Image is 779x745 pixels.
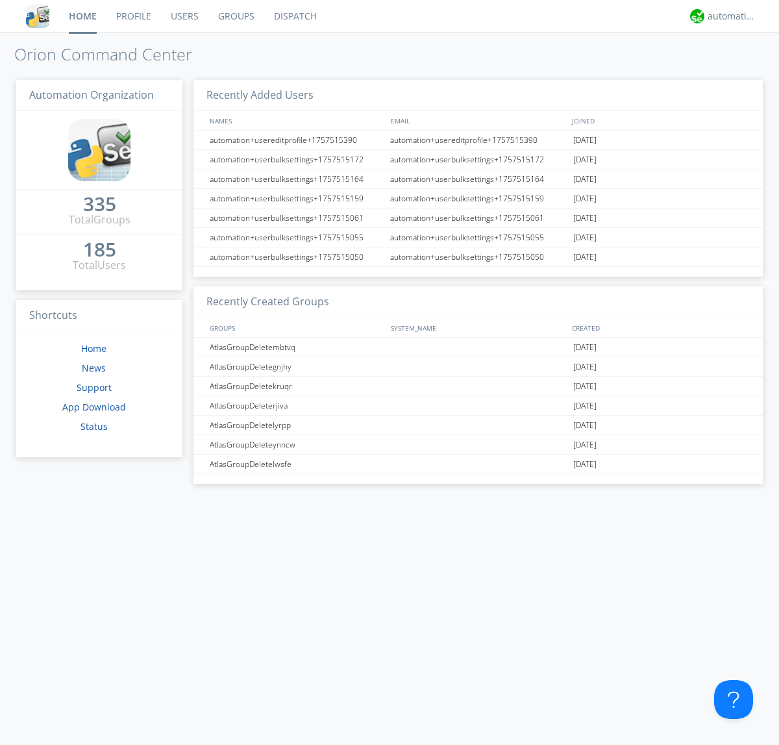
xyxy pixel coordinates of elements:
[206,377,386,396] div: AtlasGroupDeletekruqr
[206,435,386,454] div: AtlasGroupDeleteynncw
[193,377,763,396] a: AtlasGroupDeletekruqr[DATE]
[573,435,597,455] span: [DATE]
[714,680,753,719] iframe: Toggle Customer Support
[206,416,386,435] div: AtlasGroupDeletelyrpp
[193,170,763,189] a: automation+userbulksettings+1757515164automation+userbulksettings+1757515164[DATE]
[193,247,763,267] a: automation+userbulksettings+1757515050automation+userbulksettings+1757515050[DATE]
[29,88,154,102] span: Automation Organization
[573,228,597,247] span: [DATE]
[193,416,763,435] a: AtlasGroupDeletelyrpp[DATE]
[573,357,597,377] span: [DATE]
[62,401,126,413] a: App Download
[573,208,597,228] span: [DATE]
[206,338,386,357] div: AtlasGroupDeletembtvq
[26,5,49,28] img: cddb5a64eb264b2086981ab96f4c1ba7
[387,170,570,188] div: automation+userbulksettings+1757515164
[77,381,112,394] a: Support
[83,243,116,256] div: 185
[387,150,570,169] div: automation+userbulksettings+1757515172
[193,396,763,416] a: AtlasGroupDeleterjiva[DATE]
[206,170,386,188] div: automation+userbulksettings+1757515164
[206,228,386,247] div: automation+userbulksettings+1757515055
[573,377,597,396] span: [DATE]
[573,170,597,189] span: [DATE]
[206,150,386,169] div: automation+userbulksettings+1757515172
[573,150,597,170] span: [DATE]
[206,396,386,415] div: AtlasGroupDeleterjiva
[193,228,763,247] a: automation+userbulksettings+1757515055automation+userbulksettings+1757515055[DATE]
[573,396,597,416] span: [DATE]
[573,189,597,208] span: [DATE]
[73,258,126,273] div: Total Users
[80,420,108,433] a: Status
[569,111,750,130] div: JOINED
[387,131,570,149] div: automation+usereditprofile+1757515390
[708,10,756,23] div: automation+atlas
[193,455,763,474] a: AtlasGroupDeletelwsfe[DATE]
[83,197,116,212] a: 335
[16,300,182,332] h3: Shortcuts
[193,338,763,357] a: AtlasGroupDeletembtvq[DATE]
[83,197,116,210] div: 335
[573,416,597,435] span: [DATE]
[193,150,763,170] a: automation+userbulksettings+1757515172automation+userbulksettings+1757515172[DATE]
[569,318,750,337] div: CREATED
[193,80,763,112] h3: Recently Added Users
[193,208,763,228] a: automation+userbulksettings+1757515061automation+userbulksettings+1757515061[DATE]
[388,111,569,130] div: EMAIL
[193,189,763,208] a: automation+userbulksettings+1757515159automation+userbulksettings+1757515159[DATE]
[387,228,570,247] div: automation+userbulksettings+1757515055
[573,338,597,357] span: [DATE]
[82,362,106,374] a: News
[387,247,570,266] div: automation+userbulksettings+1757515050
[573,131,597,150] span: [DATE]
[206,131,386,149] div: automation+usereditprofile+1757515390
[206,455,386,474] div: AtlasGroupDeletelwsfe
[83,243,116,258] a: 185
[387,189,570,208] div: automation+userbulksettings+1757515159
[81,342,106,355] a: Home
[68,119,130,181] img: cddb5a64eb264b2086981ab96f4c1ba7
[193,286,763,318] h3: Recently Created Groups
[206,247,386,266] div: automation+userbulksettings+1757515050
[193,435,763,455] a: AtlasGroupDeleteynncw[DATE]
[69,212,130,227] div: Total Groups
[387,208,570,227] div: automation+userbulksettings+1757515061
[206,318,384,337] div: GROUPS
[193,357,763,377] a: AtlasGroupDeletegnjhy[DATE]
[206,208,386,227] div: automation+userbulksettings+1757515061
[206,189,386,208] div: automation+userbulksettings+1757515159
[388,318,569,337] div: SYSTEM_NAME
[206,111,384,130] div: NAMES
[573,455,597,474] span: [DATE]
[193,131,763,150] a: automation+usereditprofile+1757515390automation+usereditprofile+1757515390[DATE]
[690,9,704,23] img: d2d01cd9b4174d08988066c6d424eccd
[206,357,386,376] div: AtlasGroupDeletegnjhy
[573,247,597,267] span: [DATE]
